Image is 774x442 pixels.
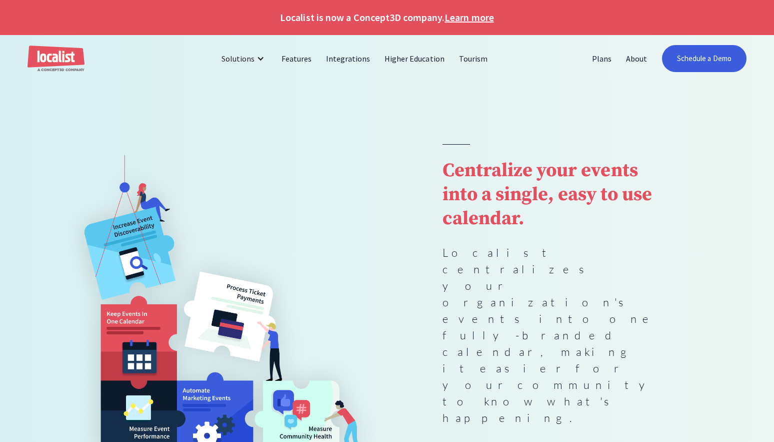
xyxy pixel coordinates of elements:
p: Localist centralizes your organization's events into one fully-branded calendar, making it easier... [442,244,663,426]
div: Solutions [221,53,254,65]
a: Plans [585,47,619,71]
a: Features [274,47,319,71]
a: Schedule a Demo [662,45,746,72]
div: Solutions [214,47,274,71]
a: About [619,47,654,71]
a: Higher Education [377,47,452,71]
a: Tourism [452,47,495,71]
a: home [27,46,84,72]
a: Learn more [444,10,493,25]
a: Integrations [319,47,377,71]
strong: Centralize your events into a single, easy to use calendar. [442,159,652,231]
